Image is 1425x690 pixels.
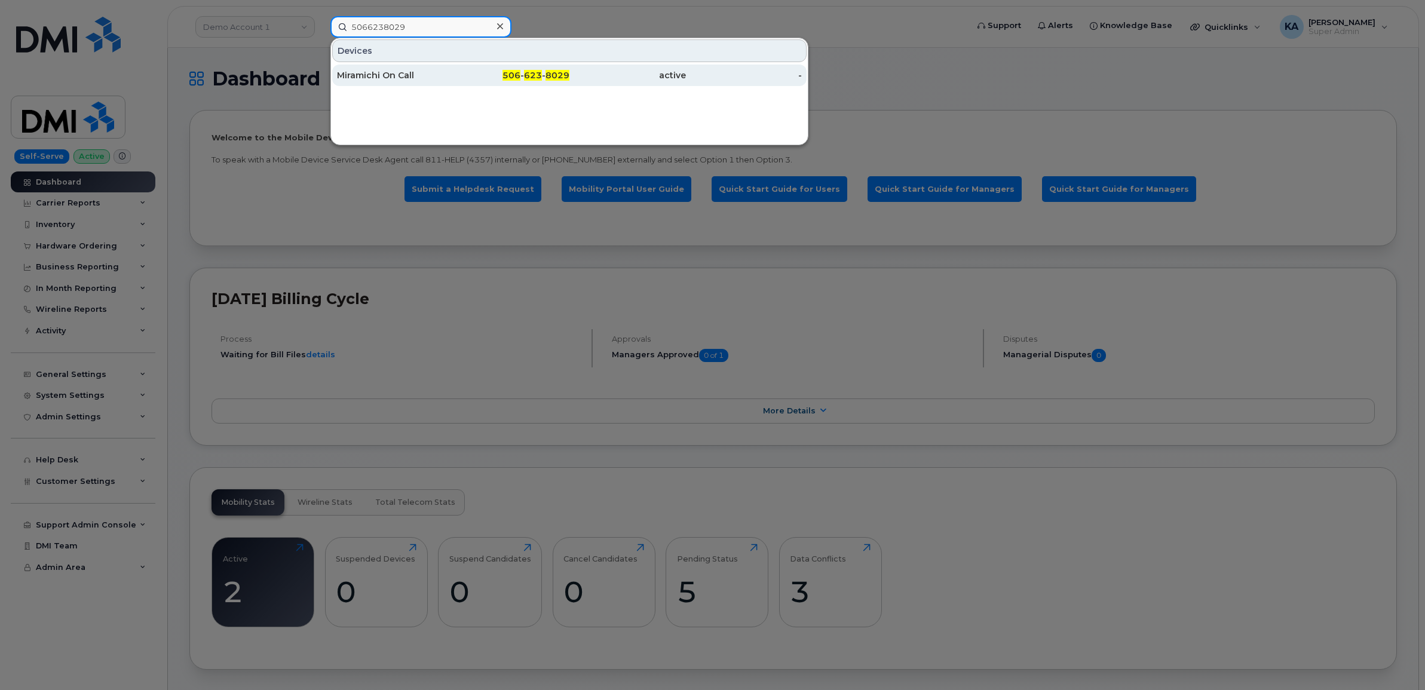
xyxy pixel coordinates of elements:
div: - [686,69,802,81]
div: Devices [332,39,807,62]
div: active [569,69,686,81]
div: - - [453,69,570,81]
div: Miramichi On Call [337,69,453,81]
a: Miramichi On Call506-623-8029active- [332,65,807,86]
span: 8029 [546,70,569,81]
span: 506 [502,70,520,81]
span: 623 [524,70,542,81]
